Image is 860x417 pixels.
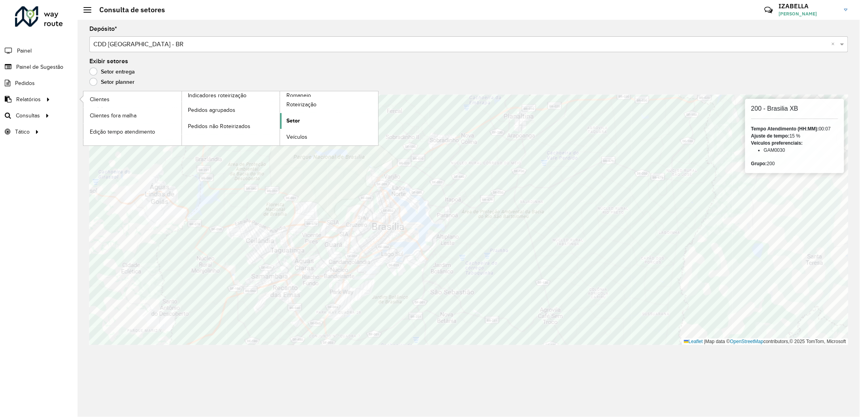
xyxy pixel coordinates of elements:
a: Veículos [280,129,378,145]
div: Map data © contributors,© 2025 TomTom, Microsoft [682,338,848,345]
a: Edição tempo atendimento [83,124,182,140]
a: OpenStreetMap [730,339,764,344]
span: Tático [15,128,30,136]
span: Roteirização [286,100,316,109]
a: Clientes [83,91,182,107]
label: Exibir setores [89,57,128,66]
a: Roteirização [280,97,378,113]
span: Clientes [90,95,110,104]
span: Painel de Sugestão [16,63,63,71]
a: Contato Rápido [760,2,777,19]
span: Pedidos não Roteirizados [188,122,251,130]
li: GAM0030 [764,147,838,154]
div: 00:07 [751,125,838,132]
span: Pedidos [15,79,35,87]
div: Críticas? Dúvidas? Elogios? Sugestões? Entre em contato conosco! [670,2,752,24]
span: Clientes fora malha [90,111,136,120]
span: Romaneio [286,91,311,100]
span: Pedidos agrupados [188,106,236,114]
div: 200 [751,160,838,167]
span: Indicadores roteirização [188,91,247,100]
span: Setor [286,117,300,125]
a: Pedidos não Roteirizados [182,118,280,134]
span: Veículos [286,133,307,141]
div: 15 % [751,132,838,140]
span: Edição tempo atendimento [90,128,155,136]
a: Setor [280,113,378,129]
span: [PERSON_NAME] [779,10,838,17]
a: Romaneio [182,91,379,145]
span: | [704,339,705,344]
h6: 200 - Brasilia XB [751,105,838,112]
a: Pedidos agrupados [182,102,280,118]
a: Clientes fora malha [83,108,182,123]
span: Consultas [16,111,40,120]
label: Depósito [89,24,117,34]
strong: Tempo Atendimento (HH:MM): [751,126,819,132]
a: Leaflet [684,339,703,344]
span: Painel [17,47,32,55]
strong: Ajuste de tempo: [751,133,790,139]
strong: Veículos preferenciais: [751,140,803,146]
span: Clear all [832,40,838,49]
strong: Grupo: [751,161,767,166]
span: Relatórios [16,95,41,104]
label: Setor entrega [89,68,135,75]
h2: Consulta de setores [91,6,165,14]
h3: IZABELLA [779,2,838,10]
label: Setor planner [89,78,134,86]
a: Indicadores roteirização [83,91,280,145]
